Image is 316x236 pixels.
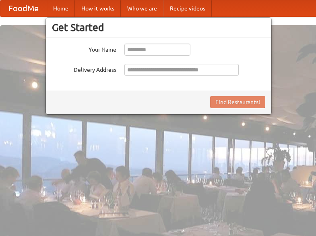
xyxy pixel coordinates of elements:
[210,96,265,108] button: Find Restaurants!
[47,0,75,17] a: Home
[75,0,121,17] a: How it works
[163,0,212,17] a: Recipe videos
[52,21,265,33] h3: Get Started
[52,64,116,74] label: Delivery Address
[52,44,116,54] label: Your Name
[121,0,163,17] a: Who we are
[0,0,47,17] a: FoodMe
